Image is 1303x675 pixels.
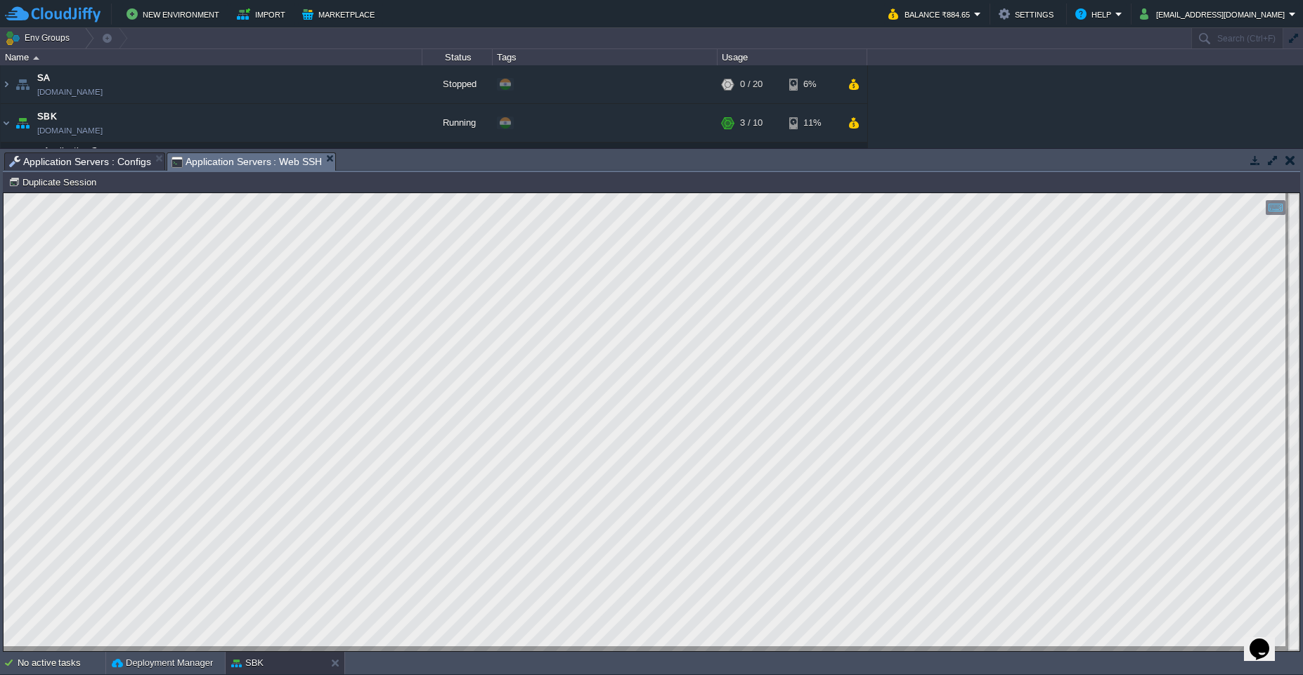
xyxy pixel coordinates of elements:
[888,6,974,22] button: Balance ₹884.65
[37,110,57,124] a: SBK
[237,6,290,22] button: Import
[9,153,151,170] span: Application Servers : Configs
[8,176,101,188] button: Duplicate Session
[302,6,379,22] button: Marketplace
[13,65,32,103] img: AMDAwAAAACH5BAEAAAAALAAAAAABAAEAAAICRAEAOw==
[999,6,1058,22] button: Settings
[231,656,264,670] button: SBK
[37,71,51,85] a: SA
[1,49,422,65] div: Name
[171,153,323,171] span: Application Servers : Web SSH
[13,104,32,142] img: AMDAwAAAACH5BAEAAAAALAAAAAABAAEAAAICRAEAOw==
[33,56,39,60] img: AMDAwAAAACH5BAEAAAAALAAAAAABAAEAAAICRAEAOw==
[42,145,125,156] a: Application Servers
[740,104,763,142] div: 3 / 10
[127,6,223,22] button: New Environment
[718,49,867,65] div: Usage
[422,65,493,103] div: Stopped
[1244,619,1289,661] iframe: chat widget
[789,104,835,142] div: 11%
[37,85,103,99] a: [DOMAIN_NAME]
[423,49,492,65] div: Status
[1140,6,1289,22] button: [EMAIL_ADDRESS][DOMAIN_NAME]
[1075,6,1115,22] button: Help
[740,65,763,103] div: 0 / 20
[789,65,835,103] div: 6%
[112,656,213,670] button: Deployment Manager
[42,145,125,157] span: Application Servers
[1,65,12,103] img: AMDAwAAAACH5BAEAAAAALAAAAAABAAEAAAICRAEAOw==
[37,124,103,138] a: [DOMAIN_NAME]
[5,28,74,48] button: Env Groups
[493,49,717,65] div: Tags
[10,143,18,171] img: AMDAwAAAACH5BAEAAAAALAAAAAABAAEAAAICRAEAOw==
[19,143,39,171] img: AMDAwAAAACH5BAEAAAAALAAAAAABAAEAAAICRAEAOw==
[18,652,105,674] div: No active tasks
[789,143,835,171] div: 15%
[1,104,12,142] img: AMDAwAAAACH5BAEAAAAALAAAAAABAAEAAAICRAEAOw==
[5,6,101,23] img: CloudJiffy
[740,143,758,171] div: 1 / 4
[422,104,493,142] div: Running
